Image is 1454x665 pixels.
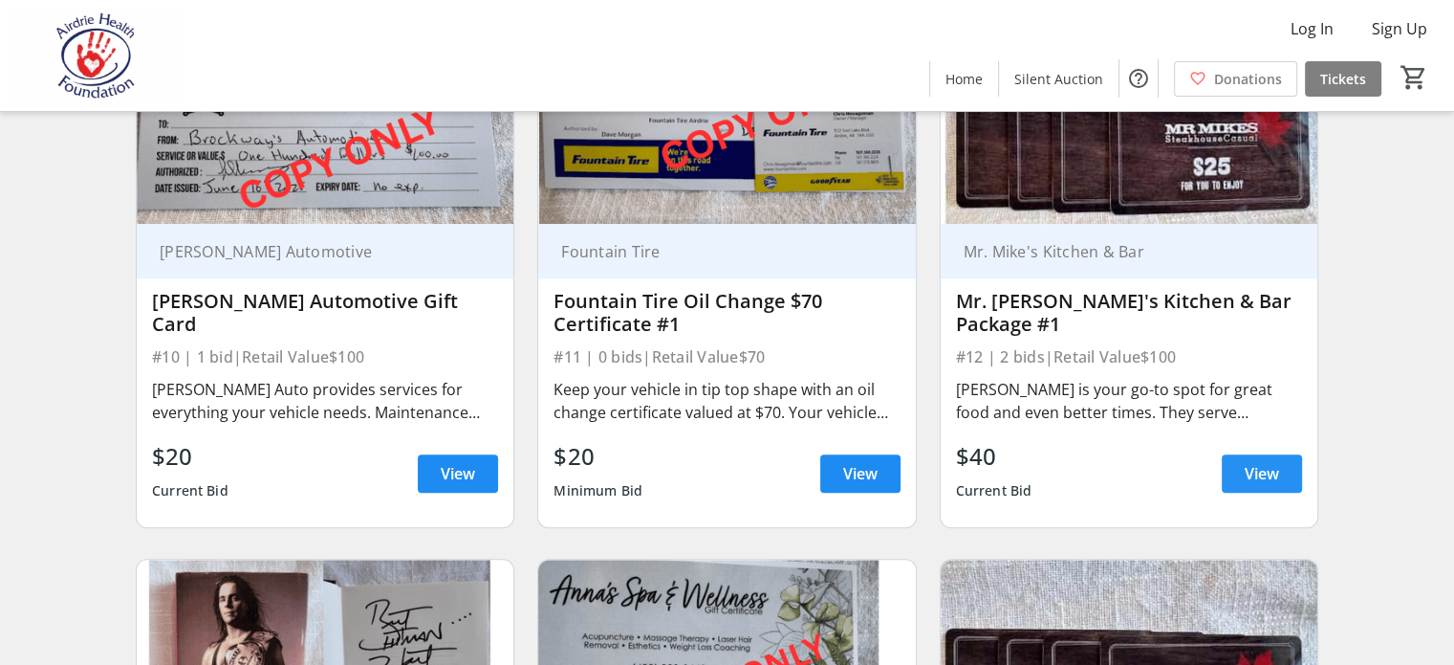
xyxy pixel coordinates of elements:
img: Brockway's Automotive Gift Card [137,11,513,224]
a: Tickets [1305,61,1381,97]
a: View [1222,454,1302,493]
div: #10 | 1 bid | Retail Value $100 [152,344,498,370]
img: Mr. Mike's Kitchen & Bar Package #1 [941,11,1317,224]
div: [PERSON_NAME] Automotive [152,242,475,261]
span: Tickets [1320,69,1366,89]
div: Minimum Bid [553,474,642,508]
button: Cart [1397,60,1431,95]
button: Sign Up [1356,13,1443,44]
span: View [1245,462,1279,485]
span: Sign Up [1372,17,1427,40]
a: Donations [1174,61,1297,97]
div: Current Bid [152,474,228,508]
div: Mr. [PERSON_NAME]'s Kitchen & Bar Package #1 [956,290,1302,336]
button: Help [1119,59,1158,98]
div: Mr. Mike's Kitchen & Bar [956,242,1279,261]
span: Donations [1214,69,1282,89]
div: Fountain Tire [553,242,877,261]
a: Home [930,61,998,97]
img: Airdrie Health Foundation's Logo [11,8,182,103]
span: Home [945,69,983,89]
div: Fountain Tire Oil Change $70 Certificate #1 [553,290,900,336]
img: Fountain Tire Oil Change $70 Certificate #1 [538,11,915,224]
span: View [441,462,475,485]
div: Keep your vehicle in tip top shape with an oil change certificate valued at $70. Your vehicle wil... [553,378,900,424]
div: [PERSON_NAME] Automotive Gift Card [152,290,498,336]
div: $40 [956,439,1032,474]
div: Current Bid [956,474,1032,508]
span: View [843,462,878,485]
a: Silent Auction [999,61,1118,97]
div: #11 | 0 bids | Retail Value $70 [553,344,900,370]
span: Log In [1291,17,1334,40]
span: Silent Auction [1014,69,1103,89]
div: $20 [553,439,642,474]
a: View [418,454,498,493]
div: $20 [152,439,228,474]
button: Log In [1275,13,1349,44]
div: [PERSON_NAME] Auto provides services for everything your vehicle needs. Maintenance Services, Mec... [152,378,498,424]
a: View [820,454,901,493]
div: [PERSON_NAME] is your go-to spot for great food and even better times. They serve everything from... [956,378,1302,424]
div: #12 | 2 bids | Retail Value $100 [956,344,1302,370]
